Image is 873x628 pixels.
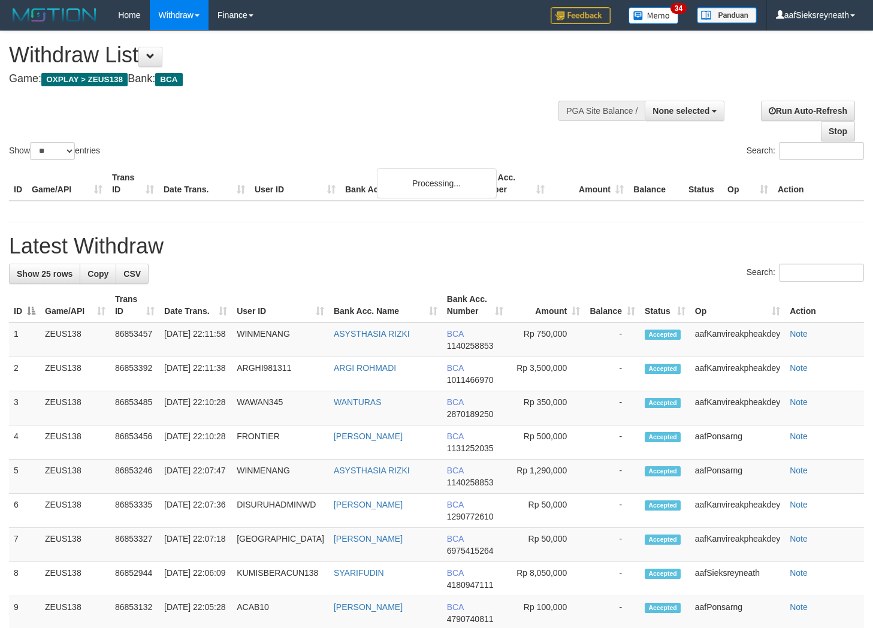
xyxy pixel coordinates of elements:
span: BCA [447,397,464,407]
td: - [585,425,640,460]
a: WANTURAS [334,397,382,407]
td: KUMISBERACUN138 [232,562,329,596]
img: panduan.png [697,7,757,23]
th: Game/API: activate to sort column ascending [40,288,110,322]
td: 86853335 [110,494,159,528]
td: [DATE] 22:07:47 [159,460,232,494]
th: Bank Acc. Name [340,167,470,201]
td: [DATE] 22:07:36 [159,494,232,528]
label: Show entries [9,142,100,160]
td: ZEUS138 [40,460,110,494]
td: Rp 1,290,000 [508,460,585,494]
td: 86853246 [110,460,159,494]
td: aafKanvireakpheakdey [690,494,785,528]
span: Accepted [645,432,681,442]
th: User ID [250,167,340,201]
td: ZEUS138 [40,528,110,562]
td: ARGHI981311 [232,357,329,391]
a: Note [790,534,808,544]
td: [DATE] 22:11:38 [159,357,232,391]
td: 86853327 [110,528,159,562]
td: ZEUS138 [40,425,110,460]
a: Run Auto-Refresh [761,101,855,121]
span: Copy 6975415264 to clipboard [447,546,494,555]
th: Op [723,167,773,201]
span: Accepted [645,500,681,511]
td: Rp 50,000 [508,494,585,528]
td: 7 [9,528,40,562]
td: - [585,528,640,562]
td: WINMENANG [232,460,329,494]
td: [DATE] 22:10:28 [159,425,232,460]
img: Feedback.jpg [551,7,611,24]
input: Search: [779,264,864,282]
th: Action [773,167,864,201]
span: OXPLAY > ZEUS138 [41,73,128,86]
td: WAWAN345 [232,391,329,425]
span: BCA [447,500,464,509]
span: Accepted [645,364,681,374]
span: Copy 1131252035 to clipboard [447,443,494,453]
td: ZEUS138 [40,322,110,357]
h1: Withdraw List [9,43,570,67]
td: aafKanvireakpheakdey [690,528,785,562]
th: Date Trans. [159,167,250,201]
span: CSV [123,269,141,279]
td: 1 [9,322,40,357]
img: Button%20Memo.svg [629,7,679,24]
td: 86853485 [110,391,159,425]
a: Note [790,397,808,407]
span: BCA [447,568,464,578]
th: Game/API [27,167,107,201]
button: None selected [645,101,724,121]
td: aafPonsarng [690,425,785,460]
th: ID [9,167,27,201]
span: Accepted [645,569,681,579]
th: Bank Acc. Number: activate to sort column ascending [442,288,508,322]
th: Action [785,288,864,322]
td: 8 [9,562,40,596]
a: [PERSON_NAME] [334,534,403,544]
td: Rp 500,000 [508,425,585,460]
a: Stop [821,121,855,141]
div: PGA Site Balance / [558,101,645,121]
h4: Game: Bank: [9,73,570,85]
th: Balance: activate to sort column ascending [585,288,640,322]
td: - [585,357,640,391]
td: 86853392 [110,357,159,391]
td: aafKanvireakpheakdey [690,322,785,357]
td: [DATE] 22:07:18 [159,528,232,562]
td: - [585,562,640,596]
span: Copy 1290772610 to clipboard [447,512,494,521]
td: ZEUS138 [40,494,110,528]
th: Trans ID [107,167,159,201]
a: Note [790,568,808,578]
span: Copy [87,269,108,279]
span: Copy 1140258853 to clipboard [447,478,494,487]
td: Rp 50,000 [508,528,585,562]
td: Rp 750,000 [508,322,585,357]
td: 86853457 [110,322,159,357]
td: aafKanvireakpheakdey [690,391,785,425]
input: Search: [779,142,864,160]
span: BCA [447,602,464,612]
td: 4 [9,425,40,460]
span: Copy 1011466970 to clipboard [447,375,494,385]
th: Bank Acc. Name: activate to sort column ascending [329,288,442,322]
td: 86853456 [110,425,159,460]
td: 3 [9,391,40,425]
td: aafPonsarng [690,460,785,494]
a: ARGI ROHMADI [334,363,396,373]
a: Note [790,329,808,339]
select: Showentries [30,142,75,160]
a: ASYSTHASIA RIZKI [334,329,410,339]
span: Accepted [645,330,681,340]
th: Status: activate to sort column ascending [640,288,690,322]
td: Rp 350,000 [508,391,585,425]
a: Note [790,466,808,475]
span: BCA [447,466,464,475]
a: [PERSON_NAME] [334,431,403,441]
td: - [585,322,640,357]
span: 34 [670,3,687,14]
a: Note [790,363,808,373]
